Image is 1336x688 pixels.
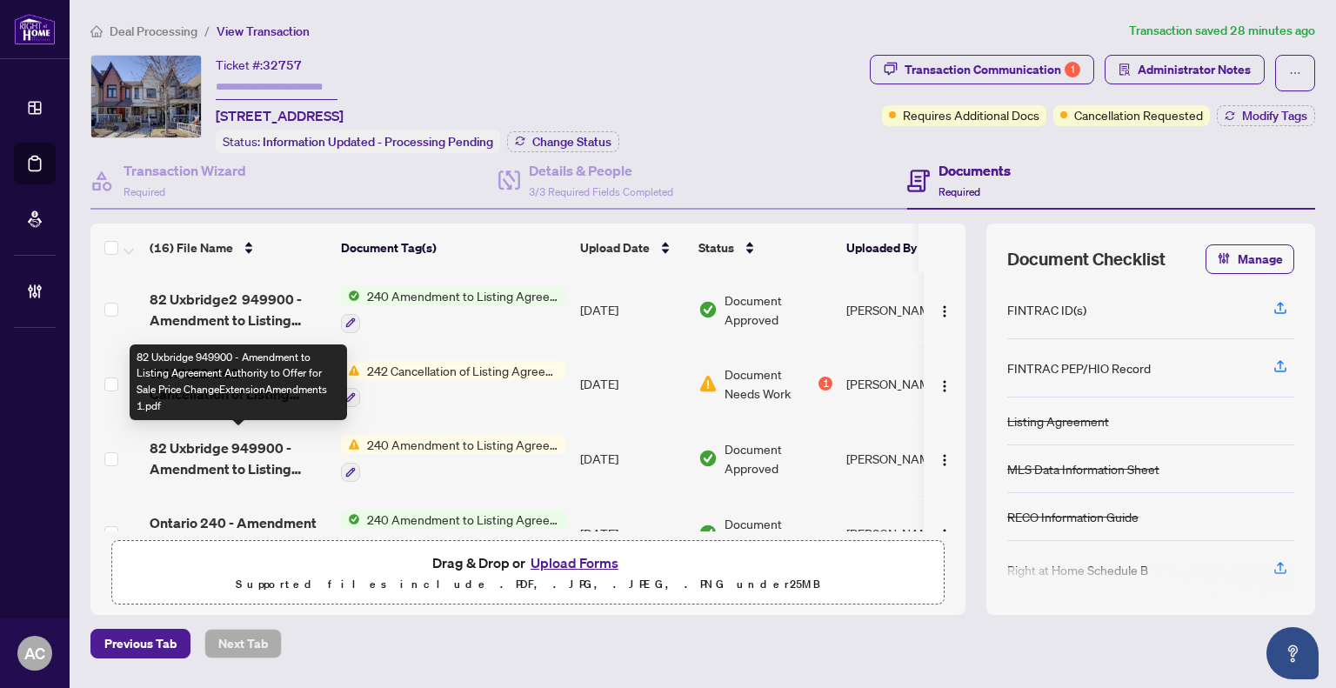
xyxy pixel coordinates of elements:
td: [PERSON_NAME] [839,272,970,347]
div: RECO Information Guide [1007,507,1139,526]
span: Deal Processing [110,23,197,39]
img: Status Icon [341,435,360,454]
span: Requires Additional Docs [903,105,1039,124]
button: Next Tab [204,629,282,658]
button: Status Icon242 Cancellation of Listing Agreement - Authority to Offer for Sale [341,361,566,408]
div: Ticket #: [216,55,302,75]
div: MLS Data Information Sheet [1007,459,1159,478]
span: 82 Uxbridge 949900 - Amendment to Listing Agreement Authority to Offer for Sale Price ChangeExten... [150,438,327,479]
span: Status [698,238,734,257]
th: Uploaded By [839,224,970,272]
button: Upload Forms [525,551,624,574]
span: [STREET_ADDRESS] [216,105,344,126]
img: logo [14,13,56,45]
span: home [90,25,103,37]
article: Transaction saved 28 minutes ago [1129,21,1315,41]
div: Listing Agreement [1007,411,1109,431]
span: Document Needs Work [725,364,815,403]
span: Document Approved [725,439,832,478]
span: Cancellation Requested [1074,105,1203,124]
button: Previous Tab [90,629,190,658]
div: Status: [216,130,500,153]
span: Administrator Notes [1138,56,1251,83]
img: Document Status [698,449,718,468]
span: Required [124,185,165,198]
h4: Documents [939,160,1011,181]
img: IMG-W12111449_1.jpg [91,56,201,137]
img: Document Status [698,300,718,319]
span: Ontario 240 - Amendment to Listing Agreement Authority to Offer for Sale Price ChangeExtensionAme... [150,512,327,554]
button: Modify Tags [1217,105,1315,126]
img: Status Icon [341,286,360,305]
span: 240 Amendment to Listing Agreement - Authority to Offer for Sale Price Change/Extension/Amendment(s) [360,435,566,454]
td: [DATE] [573,421,691,496]
button: Status Icon240 Amendment to Listing Agreement - Authority to Offer for Sale Price Change/Extensio... [341,286,566,333]
button: Transaction Communication1 [870,55,1094,84]
span: 3/3 Required Fields Completed [529,185,673,198]
span: Document Checklist [1007,247,1166,271]
span: Required [939,185,980,198]
span: AC [24,641,45,665]
img: Logo [938,528,952,542]
button: Logo [931,519,959,547]
button: Status Icon240 Amendment to Listing Agreement - Authority to Offer for Sale Price Change/Extensio... [341,510,566,557]
span: 240 Amendment to Listing Agreement - Authority to Offer for Sale Price Change/Extension/Amendment(s) [360,286,566,305]
th: (16) File Name [143,224,334,272]
td: [DATE] [573,496,691,571]
img: Status Icon [341,510,360,529]
div: FINTRAC ID(s) [1007,300,1086,319]
li: / [204,21,210,41]
button: Logo [931,444,959,472]
span: Drag & Drop or [432,551,624,574]
span: Change Status [532,136,611,148]
div: Right at Home Schedule B [1007,560,1148,579]
td: [DATE] [573,347,691,422]
button: Logo [931,296,959,324]
td: [PERSON_NAME] [839,421,970,496]
th: Status [691,224,839,272]
div: 82 Uxbridge 949900 - Amendment to Listing Agreement Authority to Offer for Sale Price ChangeExten... [130,344,347,420]
span: Manage [1238,245,1283,273]
td: [PERSON_NAME] [839,496,970,571]
button: Manage [1206,244,1294,274]
h4: Details & People [529,160,673,181]
button: Status Icon240 Amendment to Listing Agreement - Authority to Offer for Sale Price Change/Extensio... [341,435,566,482]
div: FINTRAC PEP/HIO Record [1007,358,1151,377]
img: Status Icon [341,361,360,380]
span: Upload Date [580,238,650,257]
div: Transaction Communication [905,56,1080,83]
th: Upload Date [573,224,691,272]
img: Document Status [698,374,718,393]
p: Supported files include .PDF, .JPG, .JPEG, .PNG under 25 MB [123,574,933,595]
th: Document Tag(s) [334,224,573,272]
span: 82 Uxbridge2 949900 - Amendment to Listing Agreement Authority to Offer for Sale Price ChangeExte... [150,289,327,331]
span: Information Updated - Processing Pending [263,134,493,150]
span: 240 Amendment to Listing Agreement - Authority to Offer for Sale Price Change/Extension/Amendment(s) [360,510,566,529]
div: 1 [1065,62,1080,77]
span: ellipsis [1289,67,1301,79]
button: Open asap [1266,627,1319,679]
button: Administrator Notes [1105,55,1265,84]
button: Change Status [507,131,619,152]
span: Modify Tags [1242,110,1307,122]
td: [PERSON_NAME] [839,347,970,422]
div: 1 [818,377,832,391]
span: solution [1119,63,1131,76]
img: Logo [938,453,952,467]
span: Previous Tab [104,630,177,658]
img: Logo [938,304,952,318]
span: 242 Cancellation of Listing Agreement - Authority to Offer for Sale [360,361,566,380]
span: Document Approved [725,291,832,329]
span: Drag & Drop orUpload FormsSupported files include .PDF, .JPG, .JPEG, .PNG under25MB [112,541,944,605]
span: (16) File Name [150,238,233,257]
span: 32757 [263,57,302,73]
h4: Transaction Wizard [124,160,246,181]
span: View Transaction [217,23,310,39]
img: Logo [938,379,952,393]
td: [DATE] [573,272,691,347]
span: Document Approved [725,514,832,552]
img: Document Status [698,524,718,543]
button: Logo [931,370,959,397]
